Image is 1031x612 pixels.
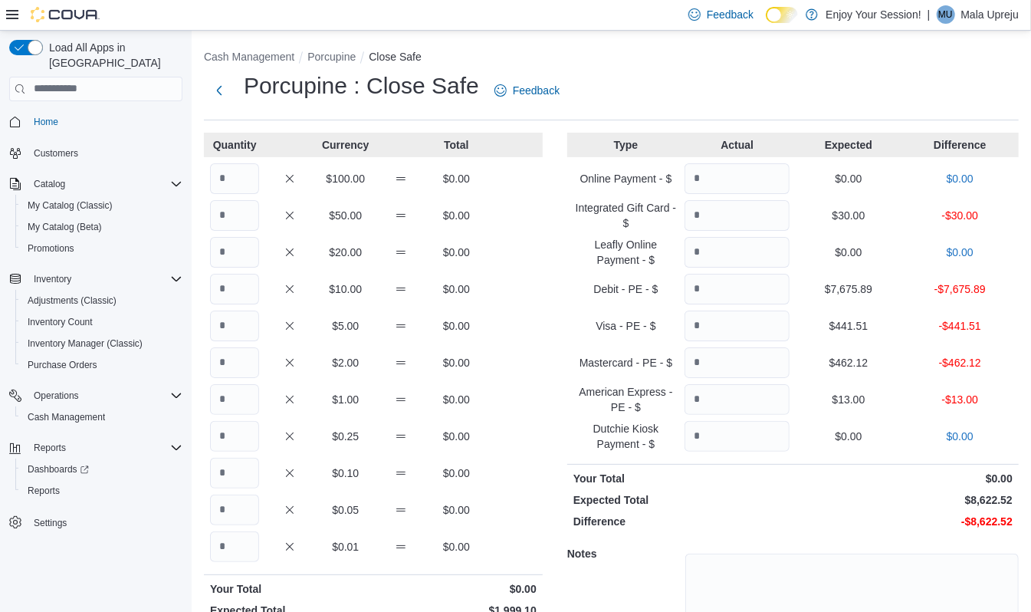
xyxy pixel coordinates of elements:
[28,411,105,423] span: Cash Management
[210,274,259,304] input: Quantity
[28,512,182,531] span: Settings
[15,290,189,311] button: Adjustments (Classic)
[210,347,259,378] input: Quantity
[21,356,182,374] span: Purchase Orders
[210,137,259,153] p: Quantity
[21,460,95,479] a: Dashboards
[21,408,111,426] a: Cash Management
[908,171,1013,186] p: $0.00
[21,408,182,426] span: Cash Management
[15,238,189,259] button: Promotions
[21,196,182,215] span: My Catalog (Classic)
[210,163,259,194] input: Quantity
[28,439,182,457] span: Reports
[321,171,370,186] p: $100.00
[908,208,1013,223] p: -$30.00
[28,113,64,131] a: Home
[908,318,1013,334] p: -$441.51
[796,514,1013,529] p: -$8,622.52
[15,195,189,216] button: My Catalog (Classic)
[432,539,481,554] p: $0.00
[34,147,78,160] span: Customers
[573,281,678,297] p: Debit - PE - $
[3,142,189,164] button: Customers
[432,355,481,370] p: $0.00
[210,384,259,415] input: Quantity
[432,171,481,186] p: $0.00
[321,318,370,334] p: $5.00
[573,514,790,529] p: Difference
[567,538,682,569] h5: Notes
[908,245,1013,260] p: $0.00
[321,502,370,518] p: $0.05
[685,384,790,415] input: Quantity
[685,200,790,231] input: Quantity
[43,40,182,71] span: Load All Apps in [GEOGRAPHIC_DATA]
[3,268,189,290] button: Inventory
[28,221,102,233] span: My Catalog (Beta)
[21,196,119,215] a: My Catalog (Classic)
[28,144,84,163] a: Customers
[796,429,901,444] p: $0.00
[15,459,189,480] a: Dashboards
[28,316,93,328] span: Inventory Count
[21,356,103,374] a: Purchase Orders
[908,355,1013,370] p: -$462.12
[908,429,1013,444] p: $0.00
[321,429,370,444] p: $0.25
[28,112,182,131] span: Home
[826,5,921,24] p: Enjoy Your Session!
[766,7,798,23] input: Dark Mode
[15,406,189,428] button: Cash Management
[28,337,143,350] span: Inventory Manager (Classic)
[28,294,117,307] span: Adjustments (Classic)
[513,83,560,98] span: Feedback
[28,199,113,212] span: My Catalog (Classic)
[210,531,259,562] input: Quantity
[9,104,182,574] nav: Complex example
[321,208,370,223] p: $50.00
[21,460,182,479] span: Dashboards
[321,466,370,481] p: $0.10
[21,291,182,310] span: Adjustments (Classic)
[210,458,259,489] input: Quantity
[573,137,678,153] p: Type
[21,482,66,500] a: Reports
[908,392,1013,407] p: -$13.00
[796,137,901,153] p: Expected
[908,281,1013,297] p: -$7,675.89
[573,171,678,186] p: Online Payment - $
[3,385,189,406] button: Operations
[573,355,678,370] p: Mastercard - PE - $
[34,390,79,402] span: Operations
[432,392,481,407] p: $0.00
[204,75,235,106] button: Next
[31,7,100,22] img: Cova
[432,429,481,444] p: $0.00
[28,270,182,288] span: Inventory
[796,492,1013,508] p: $8,622.52
[796,281,901,297] p: $7,675.89
[28,514,73,532] a: Settings
[21,218,108,236] a: My Catalog (Beta)
[34,517,67,529] span: Settings
[28,175,71,193] button: Catalog
[796,245,901,260] p: $0.00
[796,392,901,407] p: $13.00
[573,471,790,486] p: Your Total
[376,581,537,597] p: $0.00
[210,237,259,268] input: Quantity
[685,421,790,452] input: Quantity
[21,482,182,500] span: Reports
[937,5,955,24] div: Mala Upreju
[28,270,77,288] button: Inventory
[210,200,259,231] input: Quantity
[321,281,370,297] p: $10.00
[908,137,1013,153] p: Difference
[34,178,65,190] span: Catalog
[204,51,294,63] button: Cash Management
[796,171,901,186] p: $0.00
[307,51,356,63] button: Porcupine
[938,5,953,24] span: MU
[321,392,370,407] p: $1.00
